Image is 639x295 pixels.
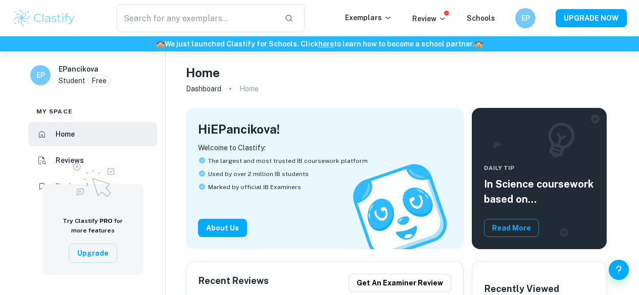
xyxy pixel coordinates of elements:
p: Student [59,75,85,86]
h5: In Science coursework based on experimental procedures, include the control group [484,176,595,207]
a: Dashboard [186,82,221,96]
span: Used by over 2 million IB students [208,169,309,179]
button: EP [515,8,535,28]
span: 🏫 [156,40,165,48]
h6: EP [520,13,531,24]
p: Review [412,13,447,24]
button: Help and Feedback [609,260,629,280]
img: Clastify logo [12,8,76,28]
p: Exemplars [345,12,392,23]
input: Search for any exemplars... [117,4,276,32]
span: Marked by official IB Examiners [208,183,301,192]
h6: Recent Reviews [199,274,269,292]
a: Home [28,122,157,146]
h4: Home [186,64,220,82]
a: Bookmarks [28,174,157,199]
span: 🏫 [474,40,483,48]
button: Upgrade [69,244,117,263]
a: Reviews [28,148,157,172]
button: Get an examiner review [349,274,451,292]
img: Upgrade to Pro [68,157,118,200]
h6: Home [56,129,75,140]
h6: Reviews [56,155,84,166]
p: Welcome to Clastify: [198,142,452,153]
span: The largest and most trusted IB coursework platform [208,156,368,165]
span: Daily Tip [484,163,595,172]
h6: We just launched Clastify for Schools. Click to learn how to become a school partner. [2,38,637,49]
button: Read More [484,219,539,237]
button: About Us [198,219,247,237]
button: UPGRADE NOW [556,9,627,27]
h4: Hi EPancikova ! [198,120,280,138]
h6: Try Clastify for more features [55,216,131,235]
span: My space [36,107,73,116]
a: here [318,40,334,48]
h6: EPancikova [59,64,99,75]
span: PRO [100,217,113,224]
h6: EP [35,70,46,81]
a: Schools [467,14,495,22]
h6: Bookmarks [56,181,94,192]
p: Free [91,75,107,86]
p: Home [239,83,259,94]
